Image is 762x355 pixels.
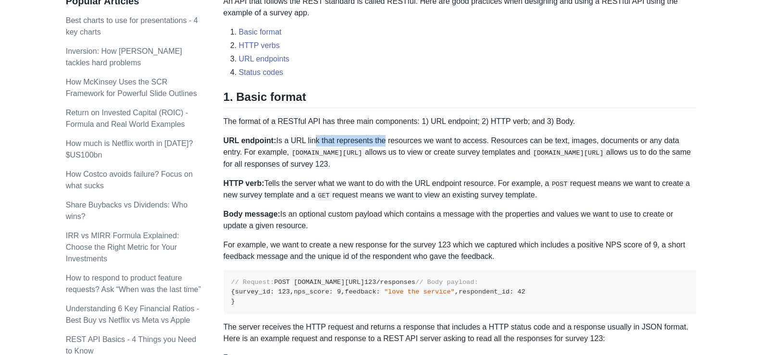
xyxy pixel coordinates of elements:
[66,335,197,355] a: REST API Basics - 4 Things you Need to Know
[66,16,198,36] a: Best charts to use for presentations - 4 key charts
[224,135,697,170] p: Is a URL link that represents the resources we want to access. Resources can be text, images, doc...
[66,109,188,128] a: Return on Invested Capital (ROIC) - Formula and Real World Examples
[517,288,525,295] span: 42
[224,208,697,232] p: Is an optional custom payload which contains a message with the properties and values we want to ...
[66,139,193,159] a: How much is Netflix worth in [DATE]? $US100bn
[384,288,455,295] span: "love the service"
[376,288,380,295] span: :
[549,179,570,189] code: POST
[530,148,606,158] code: [DOMAIN_NAME][URL]
[239,55,289,63] a: URL endpoints
[239,68,284,76] a: Status codes
[289,148,365,158] code: [DOMAIN_NAME][URL]
[231,298,235,305] span: }
[364,279,376,286] span: 123
[510,288,513,295] span: :
[224,210,280,218] strong: Body message:
[455,288,459,295] span: ,
[415,279,478,286] span: // Body payload:
[224,116,697,127] p: The format of a RESTful API has three main components: 1) URL endpoint; 2) HTTP verb; and 3) Body.
[290,288,294,295] span: ,
[231,288,235,295] span: {
[224,136,276,145] strong: URL endpoint:
[224,179,264,187] strong: HTTP verb:
[66,78,197,98] a: How McKinsey Uses the SCR Framework for Powerful Slide Outlines
[231,279,275,286] span: // Request:
[231,279,525,305] code: POST [DOMAIN_NAME][URL] /responses survey_id nps_score feedback respondent_id
[66,201,187,220] a: Share Buybacks vs Dividends: Who wins?
[270,288,274,295] span: :
[239,41,280,49] a: HTTP verbs
[341,288,345,295] span: ,
[239,28,282,36] a: Basic format
[66,47,182,67] a: Inversion: How [PERSON_NAME] tackles hard problems
[224,90,697,108] h2: 1. Basic format
[278,288,290,295] span: 123
[66,170,193,190] a: How Costco avoids failure? Focus on what sucks
[224,239,697,262] p: For example, we want to create a new response for the survey 123 which we captured which includes...
[337,288,341,295] span: 9
[224,178,697,201] p: Tells the server what we want to do with the URL endpoint resource. For example, a request means ...
[315,191,332,200] code: GET
[66,232,179,263] a: IRR vs MIRR Formula Explained: Choose the Right Metric for Your Investments
[224,321,697,344] p: The server receives the HTTP request and returns a response that includes a HTTP status code and ...
[329,288,333,295] span: :
[66,274,201,294] a: How to respond to product feature requests? Ask “When was the last time”
[66,305,199,324] a: Understanding 6 Key Financial Ratios - Best Buy vs Netflix vs Meta vs Apple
